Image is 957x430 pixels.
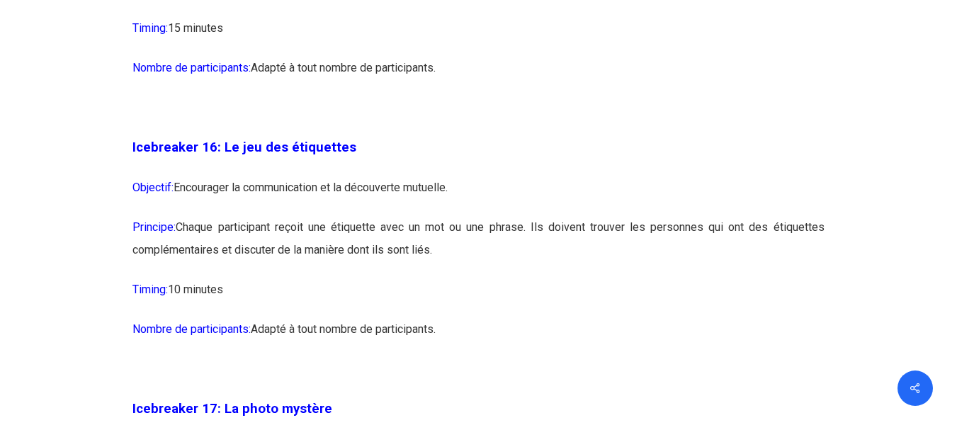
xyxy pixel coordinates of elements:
span: Nombre de participants: [132,322,251,336]
span: Nombre de participants: [132,61,251,74]
span: Icebreaker 17: La photo mystère [132,401,332,417]
span: Icebreaker 16: Le jeu des étiquettes [132,140,356,155]
span: Timing: [132,21,168,35]
p: Adapté à tout nombre de participants. [132,318,824,358]
span: Timing: [132,283,168,296]
p: 15 minutes [132,17,824,57]
span: Principe: [132,220,176,234]
p: Adapté à tout nombre de participants. [132,57,824,96]
p: 10 minutes [132,278,824,318]
p: Encourager la communication et la découverte mutuelle. [132,176,824,216]
span: Objectif: [132,181,174,194]
p: Chaque participant reçoit une étiquette avec un mot ou une phrase. Ils doivent trouver les person... [132,216,824,278]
